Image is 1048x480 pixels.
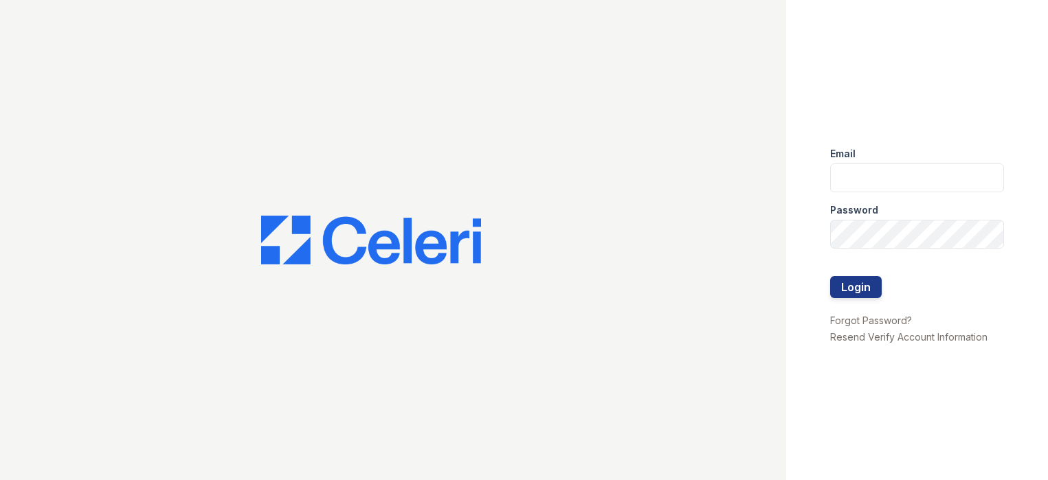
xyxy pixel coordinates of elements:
[830,315,912,326] a: Forgot Password?
[830,203,878,217] label: Password
[830,276,882,298] button: Login
[830,147,856,161] label: Email
[830,331,988,343] a: Resend Verify Account Information
[261,216,481,265] img: CE_Logo_Blue-a8612792a0a2168367f1c8372b55b34899dd931a85d93a1a3d3e32e68fde9ad4.png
